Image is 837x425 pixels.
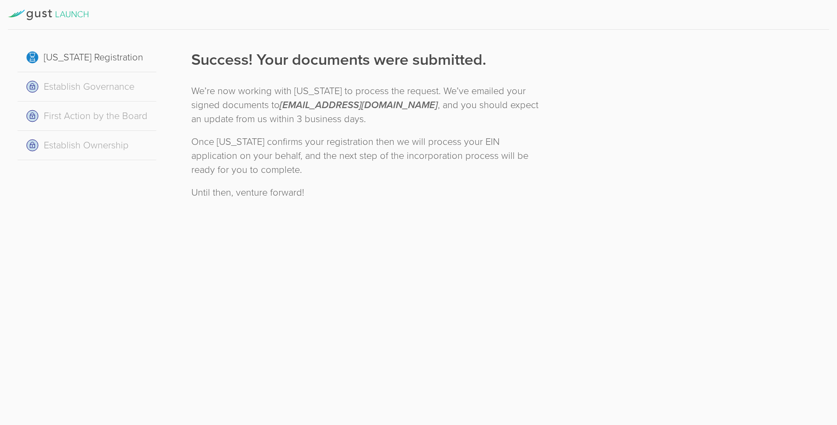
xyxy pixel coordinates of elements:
[191,135,543,177] div: Once [US_STATE] confirms your registration then we will process your EIN application on your beha...
[18,102,156,131] div: First Action by the Board
[280,99,438,111] em: [EMAIL_ADDRESS][DOMAIN_NAME]
[191,84,543,126] div: We’re now working with [US_STATE] to process the request. We’ve emailed your signed documents to ...
[18,43,156,72] div: [US_STATE] Registration
[18,72,156,102] div: Establish Governance
[18,131,156,160] div: Establish Ownership
[191,186,543,200] div: Until then, venture forward!
[191,49,543,71] h1: Success! Your documents were submitted.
